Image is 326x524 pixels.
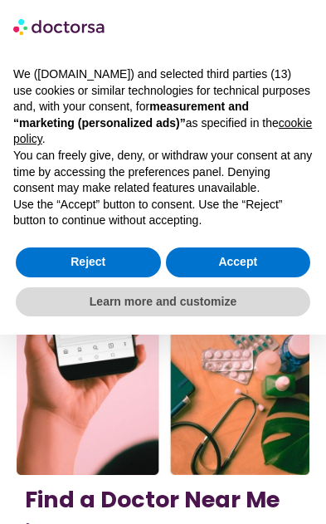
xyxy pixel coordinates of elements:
[13,66,313,148] p: We ([DOMAIN_NAME]) and selected third parties (13) use cookies or similar technologies for techni...
[13,148,313,197] p: You can freely give, deny, or withdraw your consent at any time by accessing the preferences pane...
[13,13,106,40] img: logo
[16,247,161,277] button: Reject
[16,287,310,317] button: Learn more and customize
[13,100,249,130] strong: measurement and “marketing (personalized ads)”
[166,247,311,277] button: Accept
[13,197,313,229] p: Use the “Accept” button to consent. Use the “Reject” button to continue without accepting.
